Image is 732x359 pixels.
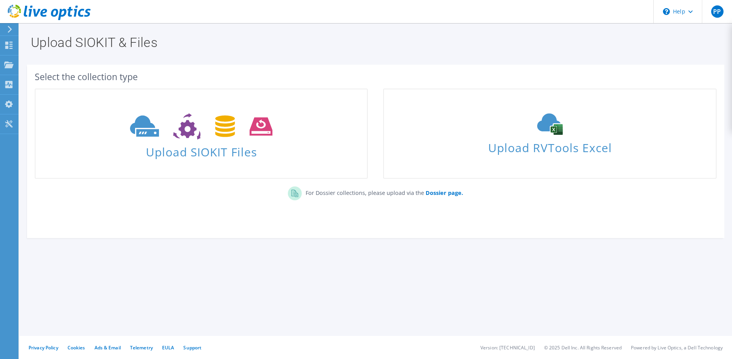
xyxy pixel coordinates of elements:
[544,344,622,351] li: © 2025 Dell Inc. All Rights Reserved
[711,5,724,18] span: PP
[631,344,723,351] li: Powered by Live Optics, a Dell Technology
[35,72,717,81] div: Select the collection type
[663,8,670,15] svg: \n
[384,138,715,154] span: Upload RVTools Excel
[424,189,463,196] a: Dossier page.
[35,89,368,179] a: Upload SIOKIT Files
[95,344,121,351] a: Ads & Email
[29,344,58,351] a: Privacy Policy
[130,344,153,351] a: Telemetry
[162,344,174,351] a: EULA
[480,344,535,351] li: Version: [TECHNICAL_ID]
[183,344,201,351] a: Support
[383,89,716,179] a: Upload RVTools Excel
[31,36,717,49] h1: Upload SIOKIT & Files
[68,344,85,351] a: Cookies
[36,141,367,158] span: Upload SIOKIT Files
[302,186,463,197] p: For Dossier collections, please upload via the
[426,189,463,196] b: Dossier page.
